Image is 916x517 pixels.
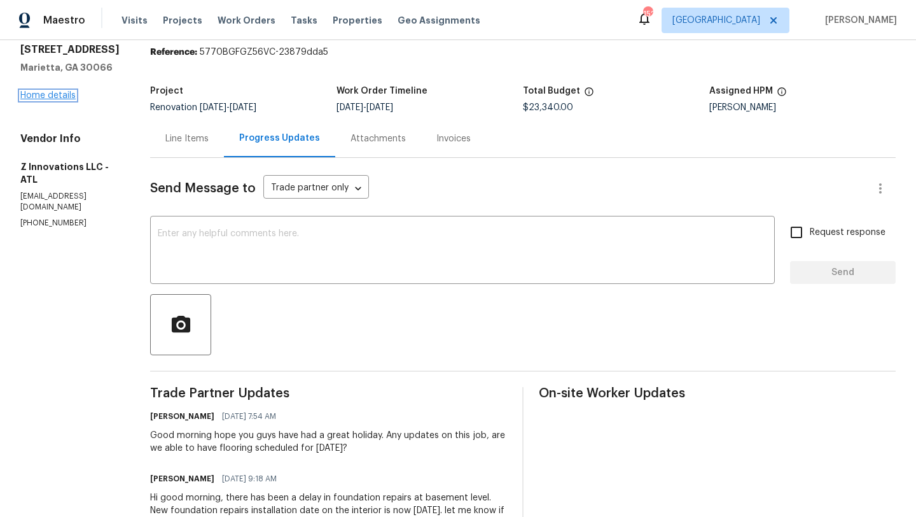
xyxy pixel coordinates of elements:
span: [DATE] [366,103,393,112]
span: Maestro [43,14,85,27]
h5: Assigned HPM [709,87,773,96]
span: - [200,103,256,112]
h5: Total Budget [523,87,580,96]
div: 5770BGFGZ56VC-23879dda5 [150,46,896,59]
h6: [PERSON_NAME] [150,410,214,423]
h2: [STREET_ADDRESS] [20,43,120,56]
h6: [PERSON_NAME] [150,472,214,485]
h5: Z Innovations LLC - ATL [20,160,120,186]
span: Properties [333,14,382,27]
span: Renovation [150,103,256,112]
span: Visits [121,14,148,27]
a: Home details [20,91,76,100]
span: Trade Partner Updates [150,387,507,400]
span: On-site Worker Updates [539,387,896,400]
span: The hpm assigned to this work order. [777,87,787,103]
span: The total cost of line items that have been proposed by Opendoor. This sum includes line items th... [584,87,594,103]
span: Tasks [291,16,317,25]
h5: Project [150,87,183,96]
div: Trade partner only [263,178,369,199]
span: $23,340.00 [523,103,573,112]
div: [PERSON_NAME] [709,103,896,112]
b: Reference: [150,48,197,57]
p: [PHONE_NUMBER] [20,218,120,229]
span: Request response [810,226,885,239]
div: Attachments [350,132,406,145]
span: Geo Assignments [398,14,480,27]
div: Invoices [436,132,471,145]
span: Send Message to [150,182,256,195]
div: Good morning hope you guys have had a great holiday. Any updates on this job, are we able to have... [150,429,507,455]
span: [DATE] [230,103,256,112]
span: Projects [163,14,202,27]
span: [DATE] 9:18 AM [222,472,277,485]
span: [DATE] 7:54 AM [222,410,276,423]
h4: Vendor Info [20,132,120,145]
div: Line Items [165,132,209,145]
span: [GEOGRAPHIC_DATA] [672,14,760,27]
span: [DATE] [337,103,363,112]
h5: Marietta, GA 30066 [20,61,120,74]
div: 152 [643,8,652,20]
span: - [337,103,393,112]
p: [EMAIL_ADDRESS][DOMAIN_NAME] [20,191,120,213]
span: Work Orders [218,14,275,27]
span: [PERSON_NAME] [820,14,897,27]
span: [DATE] [200,103,226,112]
h5: Work Order Timeline [337,87,427,96]
div: Progress Updates [239,132,320,145]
